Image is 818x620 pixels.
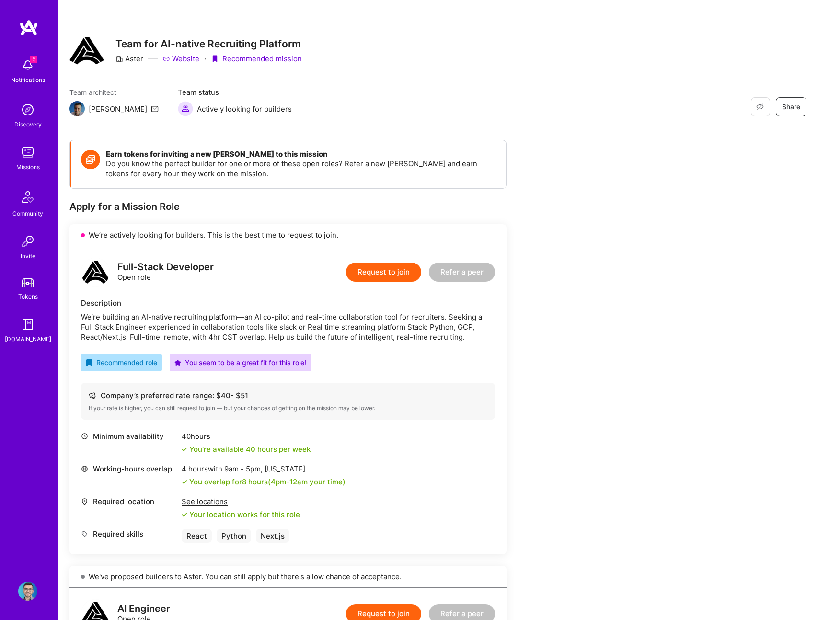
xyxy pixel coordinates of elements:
[22,278,34,287] img: tokens
[115,55,123,63] i: icon CompanyGray
[182,431,311,441] div: 40 hours
[18,315,37,334] img: guide book
[69,101,85,116] img: Team Architect
[222,464,265,473] span: 9am - 5pm ,
[182,464,346,474] div: 4 hours with [US_STATE]
[69,34,104,68] img: Company Logo
[5,334,51,344] div: [DOMAIN_NAME]
[174,357,306,367] div: You seem to be a great fit for this role!
[429,263,495,282] button: Refer a peer
[117,262,214,282] div: Open role
[256,529,289,543] div: Next.js
[11,75,45,85] div: Notifications
[271,477,308,486] span: 4pm - 12am
[69,566,507,588] div: We've proposed builders to Aster. You can still apply but there's a low chance of acceptance.
[151,105,159,113] i: icon Mail
[782,102,800,112] span: Share
[115,38,302,50] h3: Team for AI-native Recruiting Platform
[81,496,177,506] div: Required location
[174,359,181,366] i: icon PurpleStar
[81,529,177,539] div: Required skills
[81,258,110,287] img: logo
[18,232,37,251] img: Invite
[756,103,764,111] i: icon EyeClosed
[81,498,88,505] i: icon Location
[69,87,159,97] span: Team architect
[14,119,42,129] div: Discovery
[18,143,37,162] img: teamwork
[182,529,212,543] div: React
[178,87,292,97] span: Team status
[117,604,170,614] div: AI Engineer
[18,582,37,601] img: User Avatar
[211,55,219,63] i: icon PurpleRibbon
[162,54,199,64] a: Website
[81,530,88,538] i: icon Tag
[89,404,487,412] div: If your rate is higher, you can still request to join — but your chances of getting on the missio...
[81,465,88,472] i: icon World
[115,54,143,64] div: Aster
[89,104,147,114] div: [PERSON_NAME]
[30,56,37,63] span: 5
[182,479,187,485] i: icon Check
[81,464,177,474] div: Working-hours overlap
[106,159,496,179] p: Do you know the perfect builder for one or more of these open roles? Refer a new [PERSON_NAME] an...
[211,54,302,64] div: Recommended mission
[81,431,177,441] div: Minimum availability
[18,291,38,301] div: Tokens
[189,477,346,487] div: You overlap for 8 hours ( your time)
[16,162,40,172] div: Missions
[81,298,495,308] div: Description
[16,582,40,601] a: User Avatar
[117,262,214,272] div: Full-Stack Developer
[16,185,39,208] img: Community
[69,200,507,213] div: Apply for a Mission Role
[89,392,96,399] i: icon Cash
[86,357,157,367] div: Recommended role
[182,447,187,452] i: icon Check
[204,54,206,64] div: ·
[178,101,193,116] img: Actively looking for builders
[182,496,300,506] div: See locations
[81,150,100,169] img: Token icon
[81,312,495,342] div: We’re building an AI-native recruiting platform—an AI co-pilot and real-time collaboration tool f...
[21,251,35,261] div: Invite
[346,263,421,282] button: Request to join
[81,433,88,440] i: icon Clock
[12,208,43,218] div: Community
[69,224,507,246] div: We’re actively looking for builders. This is the best time to request to join.
[86,359,92,366] i: icon RecommendedBadge
[106,150,496,159] h4: Earn tokens for inviting a new [PERSON_NAME] to this mission
[89,390,487,401] div: Company’s preferred rate range: $ 40 - $ 51
[182,444,311,454] div: You're available 40 hours per week
[197,104,292,114] span: Actively looking for builders
[19,19,38,36] img: logo
[182,512,187,517] i: icon Check
[18,56,37,75] img: bell
[217,529,251,543] div: Python
[182,509,300,519] div: Your location works for this role
[18,100,37,119] img: discovery
[776,97,806,116] button: Share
